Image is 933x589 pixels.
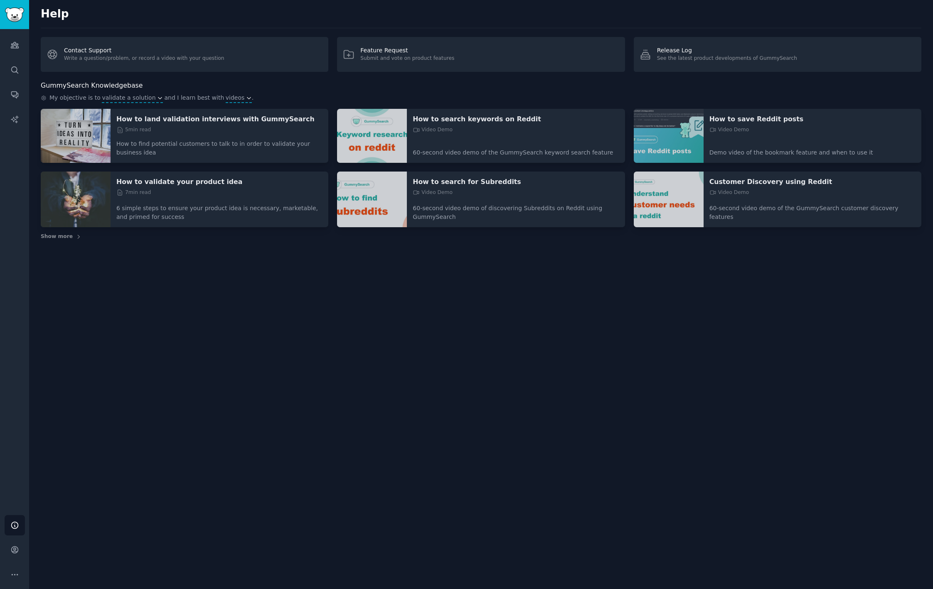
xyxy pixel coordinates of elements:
[634,109,704,163] img: How to save Reddit posts
[657,55,797,62] div: See the latest product developments of GummySearch
[709,189,749,196] span: Video Demo
[634,37,921,72] a: Release LogSee the latest product developments of GummySearch
[413,115,619,123] a: How to search keywords on Reddit
[634,172,704,228] img: Customer Discovery using Reddit
[5,7,24,22] img: GummySearch logo
[413,177,619,186] a: How to search for Subreddits
[41,233,73,241] span: Show more
[360,46,454,55] div: Feature Request
[413,189,453,196] span: Video Demo
[116,126,151,134] span: 5 min read
[360,55,454,62] div: Submit and vote on product features
[41,172,111,228] img: How to validate your product idea
[709,126,749,134] span: Video Demo
[337,109,407,163] img: How to search keywords on Reddit
[41,109,111,163] img: How to land validation interviews with GummySearch
[102,93,155,102] span: validate a solution
[41,7,921,21] h2: Help
[41,37,328,72] a: Contact SupportWrite a question/problem, or record a video with your question
[41,81,143,91] h2: GummySearch Knowledgebase
[102,93,163,102] button: validate a solution
[49,93,101,103] span: My objective is to
[116,115,322,123] a: How to land validation interviews with GummySearch
[337,37,625,72] a: Feature RequestSubmit and vote on product features
[226,93,252,102] button: videos
[165,93,224,103] span: and I learn best with
[116,198,322,221] p: 6 simple steps to ensure your product idea is necessary, marketable, and primed for success
[709,177,916,186] a: Customer Discovery using Reddit
[226,93,245,102] span: videos
[413,198,619,221] p: 60-second video demo of discovering Subreddits on Reddit using GummySearch
[709,198,916,221] p: 60-second video demo of the GummySearch customer discovery features
[116,189,151,196] span: 7 min read
[116,134,322,157] p: How to find potential customers to talk to in order to validate your business idea
[41,93,921,103] div: .
[709,115,916,123] a: How to save Reddit posts
[413,126,453,134] span: Video Demo
[116,177,322,186] a: How to validate your product idea
[709,142,916,157] p: Demo video of the bookmark feature and when to use it
[657,46,797,55] div: Release Log
[337,172,407,228] img: How to search for Subreddits
[413,142,619,157] p: 60-second video demo of the GummySearch keyword search feature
